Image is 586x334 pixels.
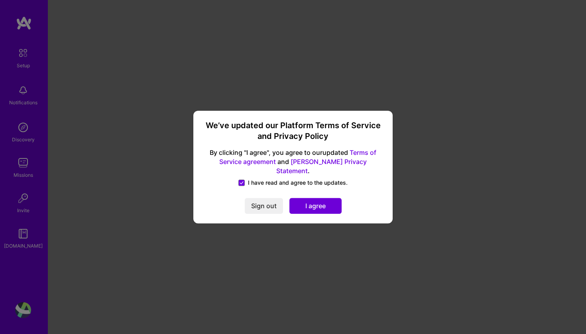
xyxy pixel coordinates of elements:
[276,158,367,175] a: [PERSON_NAME] Privacy Statement
[289,198,342,214] button: I agree
[203,120,383,142] h3: We’ve updated our Platform Terms of Service and Privacy Policy
[245,198,283,214] button: Sign out
[219,149,376,166] a: Terms of Service agreement
[248,179,348,187] span: I have read and agree to the updates.
[203,148,383,176] span: By clicking "I agree", you agree to our updated and .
